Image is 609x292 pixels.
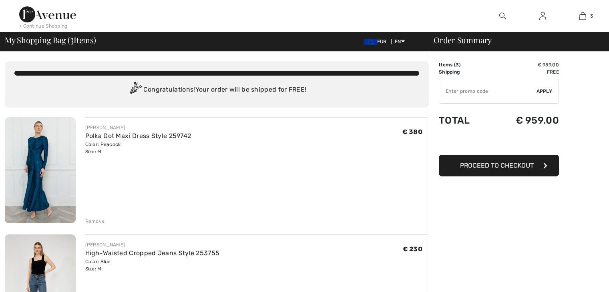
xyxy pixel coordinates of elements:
button: Proceed to Checkout [439,155,559,176]
td: Free [489,68,559,76]
img: My Info [539,11,546,21]
span: 3 [70,34,74,44]
div: Color: Blue Size: M [85,258,220,272]
td: Items ( ) [439,61,489,68]
div: Order Summary [424,36,604,44]
span: € 380 [402,128,423,136]
a: 3 [563,11,602,21]
input: Promo code [439,79,537,103]
img: My Bag [579,11,586,21]
span: € 230 [403,245,423,253]
span: Proceed to Checkout [460,162,534,169]
span: Apply [537,88,553,95]
a: Sign In [533,11,553,21]
td: Shipping [439,68,489,76]
img: Euro [364,39,377,45]
div: Congratulations! Your order will be shipped for FREE! [14,82,419,98]
img: Congratulation2.svg [127,82,143,98]
span: EN [395,39,405,44]
div: Remove [85,218,105,225]
div: [PERSON_NAME] [85,124,191,131]
td: € 959.00 [489,107,559,134]
img: search the website [499,11,506,21]
td: € 959.00 [489,61,559,68]
a: Polka Dot Maxi Dress Style 259742 [85,132,191,140]
div: Color: Peacock Size: M [85,141,191,155]
a: High-Waisted Cropped Jeans Style 253755 [85,249,220,257]
img: 1ère Avenue [19,6,76,22]
td: Total [439,107,489,134]
span: EUR [364,39,390,44]
div: [PERSON_NAME] [85,241,220,248]
span: My Shopping Bag ( Items) [5,36,96,44]
span: 3 [590,12,593,20]
iframe: PayPal [439,134,559,152]
img: Polka Dot Maxi Dress Style 259742 [5,117,76,223]
div: < Continue Shopping [19,22,68,30]
span: 3 [456,62,459,68]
